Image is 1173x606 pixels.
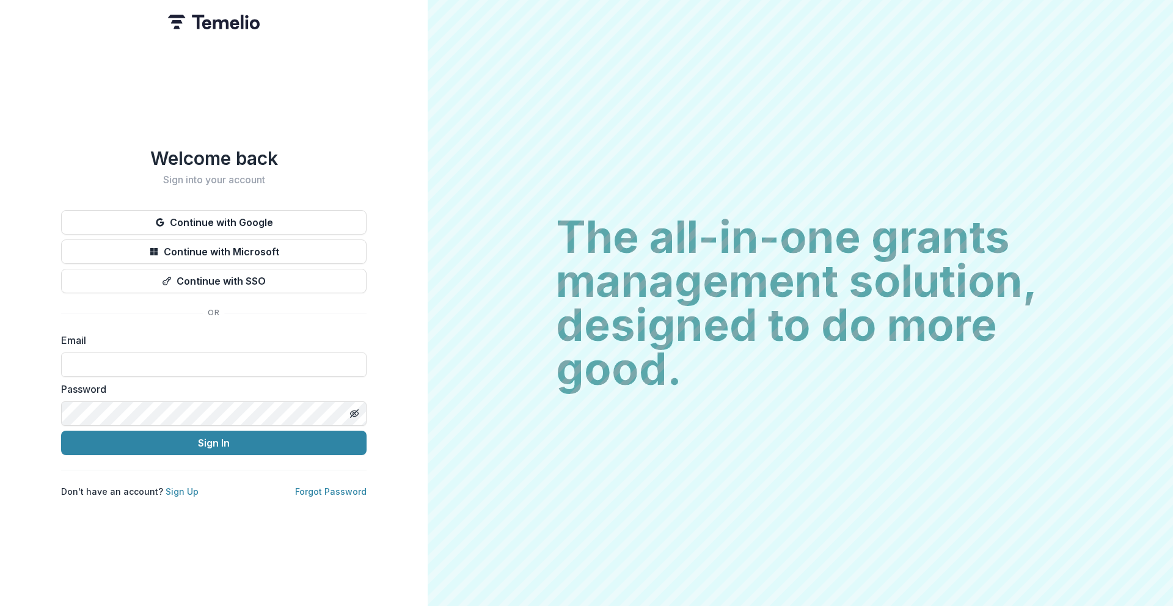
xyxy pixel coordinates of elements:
a: Sign Up [166,486,199,497]
h1: Welcome back [61,147,367,169]
button: Continue with SSO [61,269,367,293]
button: Continue with Microsoft [61,239,367,264]
a: Forgot Password [295,486,367,497]
button: Continue with Google [61,210,367,235]
button: Sign In [61,431,367,455]
button: Toggle password visibility [345,404,364,423]
label: Password [61,382,359,396]
h2: Sign into your account [61,174,367,186]
img: Temelio [168,15,260,29]
label: Email [61,333,359,348]
p: Don't have an account? [61,485,199,498]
